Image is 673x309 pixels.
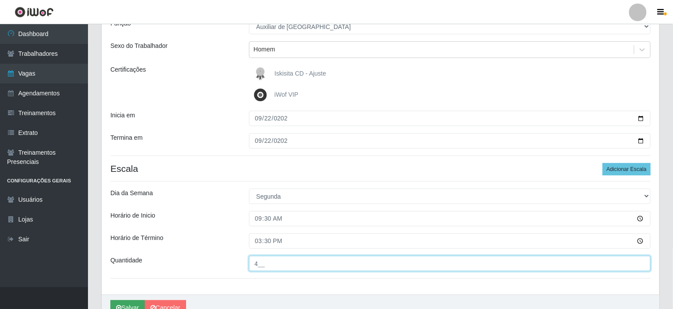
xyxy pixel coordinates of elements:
[110,233,163,243] label: Horário de Término
[110,211,155,220] label: Horário de Inicio
[252,65,273,83] img: Iskisita CD - Ajuste
[252,86,273,104] img: iWof VIP
[110,65,146,74] label: Certificações
[110,189,153,198] label: Dia da Semana
[249,133,651,149] input: 00/00/0000
[110,256,142,265] label: Quantidade
[15,7,54,18] img: CoreUI Logo
[110,133,143,142] label: Termina em
[249,111,651,126] input: 00/00/0000
[249,256,651,271] input: Informe a quantidade...
[110,163,651,174] h4: Escala
[603,163,651,175] button: Adicionar Escala
[249,211,651,226] input: 00:00
[274,91,298,98] span: iWof VIP
[274,70,326,77] span: Iskisita CD - Ajuste
[110,41,168,51] label: Sexo do Trabalhador
[110,111,135,120] label: Inicia em
[254,45,275,55] div: Homem
[249,233,651,249] input: 00:00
